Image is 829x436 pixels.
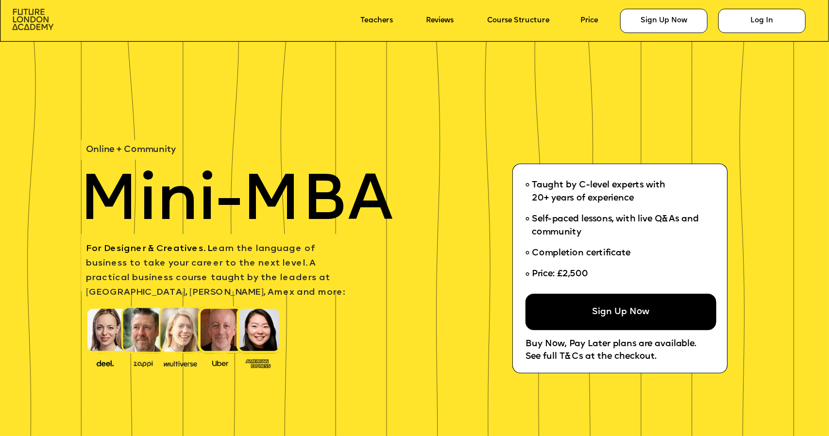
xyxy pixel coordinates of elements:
a: Reviews [426,17,454,25]
span: Price: £2,500 [532,270,589,279]
img: image-388f4489-9820-4c53-9b08-f7df0b8d4ae2.png [89,357,121,368]
span: Self-paced lessons, with live Q&As and community [532,215,701,237]
span: See full T&Cs at the checkout. [525,352,657,361]
span: Buy Now, Pay Later plans are available. [525,339,696,348]
img: image-99cff0b2-a396-4aab-8550-cf4071da2cb9.png [204,358,237,367]
span: Completion certificate [532,249,630,258]
img: image-aac980e9-41de-4c2d-a048-f29dd30a0068.png [12,9,53,30]
span: Mini-MBA [79,170,393,235]
a: Price [580,17,598,25]
img: image-b2f1584c-cbf7-4a77-bbe0-f56ae6ee31f2.png [127,358,160,367]
a: Teachers [360,17,393,25]
img: image-93eab660-639c-4de6-957c-4ae039a0235a.png [242,357,274,369]
span: Taught by C-level experts with 20+ years of experience [532,181,665,203]
a: Course Structure [487,17,549,25]
span: earn the language of business to take your career to the next level. A practical business course ... [86,245,345,297]
span: Online + Community [86,146,176,154]
img: image-b7d05013-d886-4065-8d38-3eca2af40620.png [161,357,200,368]
span: For Designer & Creatives. L [86,245,212,253]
